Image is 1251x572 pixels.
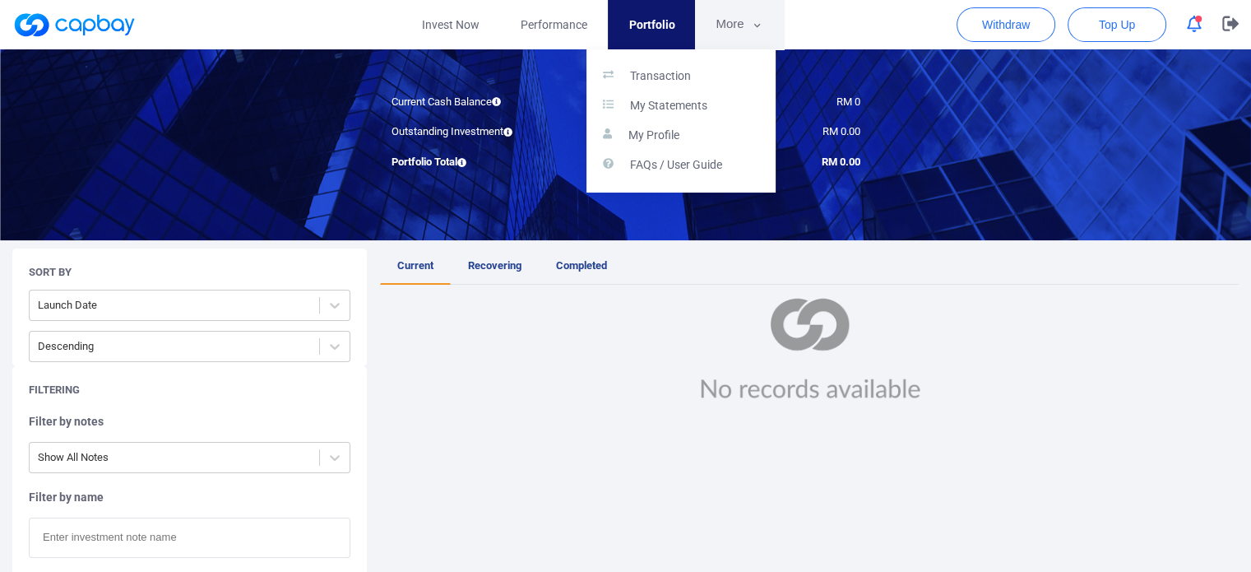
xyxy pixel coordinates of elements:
a: FAQs / User Guide [586,151,776,180]
p: FAQs / User Guide [630,158,722,173]
p: My Profile [628,128,679,143]
a: Transaction [586,62,776,91]
a: My Statements [586,91,776,121]
p: Transaction [630,69,691,84]
a: My Profile [586,121,776,151]
p: My Statements [630,99,707,114]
